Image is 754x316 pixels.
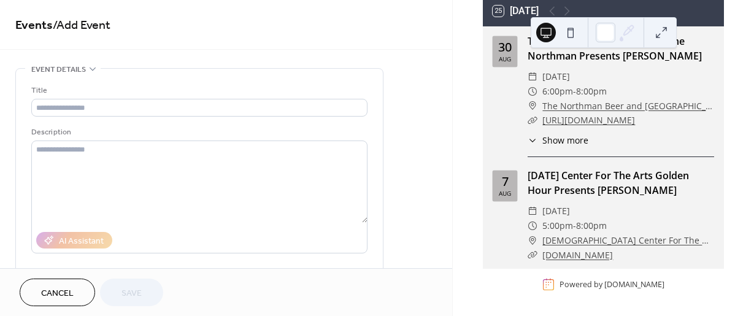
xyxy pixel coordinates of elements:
[53,13,110,37] span: / Add Event
[542,249,613,261] a: [DOMAIN_NAME]
[528,134,537,147] div: ​
[20,279,95,306] button: Cancel
[528,268,537,281] div: ​
[573,84,576,99] span: -
[528,204,537,218] div: ​
[498,41,512,53] div: 30
[528,268,588,281] button: ​Show more
[528,113,537,128] div: ​
[528,69,537,84] div: ​
[528,169,689,197] a: [DATE] Center For The Arts Golden Hour Presents [PERSON_NAME]
[542,114,635,126] a: [URL][DOMAIN_NAME]
[542,84,573,99] span: 6:00pm
[528,99,537,114] div: ​
[31,84,365,97] div: Title
[576,84,607,99] span: 8:00pm
[542,204,570,218] span: [DATE]
[542,218,573,233] span: 5:00pm
[528,248,537,263] div: ​
[573,218,576,233] span: -
[576,218,607,233] span: 8:00pm
[528,84,537,99] div: ​
[499,56,511,62] div: Aug
[528,233,537,248] div: ​
[31,126,365,139] div: Description
[542,233,714,248] a: [DEMOGRAPHIC_DATA] Center For The Arts
[542,134,588,147] span: Show more
[604,279,664,290] a: [DOMAIN_NAME]
[542,69,570,84] span: [DATE]
[31,63,86,76] span: Event details
[528,218,537,233] div: ​
[502,175,509,188] div: 7
[542,99,714,114] a: The Northman Beer and [GEOGRAPHIC_DATA]
[15,13,53,37] a: Events
[499,190,511,196] div: Aug
[528,134,588,147] button: ​Show more
[488,2,543,20] button: 25[DATE]
[542,268,588,281] span: Show more
[560,279,664,290] div: Powered by
[528,34,702,63] a: The Chicago Riverwalk Live at The Northman Presents [PERSON_NAME]
[41,287,74,300] span: Cancel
